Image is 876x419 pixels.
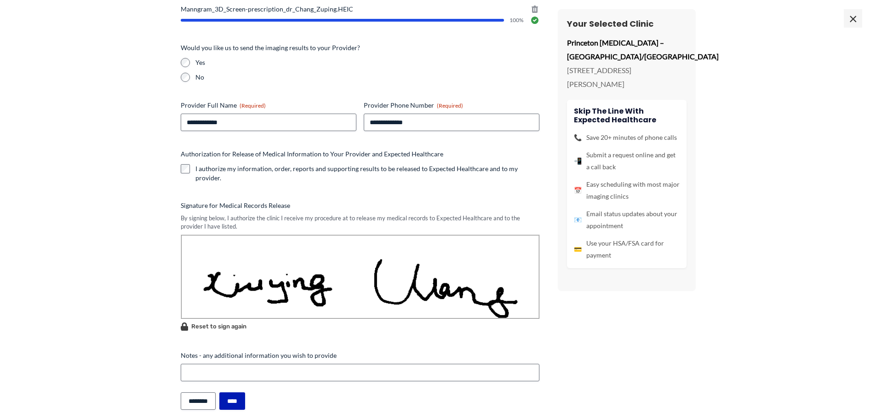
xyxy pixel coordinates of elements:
[364,101,539,110] label: Provider Phone Number
[574,132,680,143] li: Save 20+ minutes of phone calls
[181,214,539,231] div: By signing below, I authorize the clinic I receive my procedure at to release my medical records ...
[574,208,680,232] li: Email status updates about your appointment
[844,9,862,28] span: ×
[181,351,539,360] label: Notes - any additional information you wish to provide
[181,43,360,52] legend: Would you like us to send the imaging results to your Provider?
[181,149,443,159] legend: Authorization for Release of Medical Information to Your Provider and Expected Healthcare
[574,237,680,261] li: Use your HSA/FSA card for payment
[510,17,525,23] span: 100%
[437,102,463,109] span: (Required)
[181,201,539,210] label: Signature for Medical Records Release
[574,214,582,226] span: 📧
[181,101,356,110] label: Provider Full Name
[574,184,582,196] span: 📅
[181,235,539,319] img: Signature Image
[567,63,687,91] p: [STREET_ADDRESS][PERSON_NAME]
[574,243,582,255] span: 💳
[574,178,680,202] li: Easy scheduling with most major imaging clinics
[195,73,539,82] label: No
[195,164,539,183] label: I authorize my information, order, reports and supporting results to be released to Expected Heal...
[574,149,680,173] li: Submit a request online and get a call back
[181,321,246,332] button: Reset to sign again
[195,58,539,67] label: Yes
[574,132,582,143] span: 📞
[240,102,266,109] span: (Required)
[574,107,680,124] h4: Skip the line with Expected Healthcare
[567,36,687,63] p: Princeton [MEDICAL_DATA] – [GEOGRAPHIC_DATA]/[GEOGRAPHIC_DATA]
[181,5,539,14] span: Manngram_3D_Screen-prescription_dr_Chang_Zuping.HEIC
[574,155,582,167] span: 📲
[567,18,687,29] h3: Your Selected Clinic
